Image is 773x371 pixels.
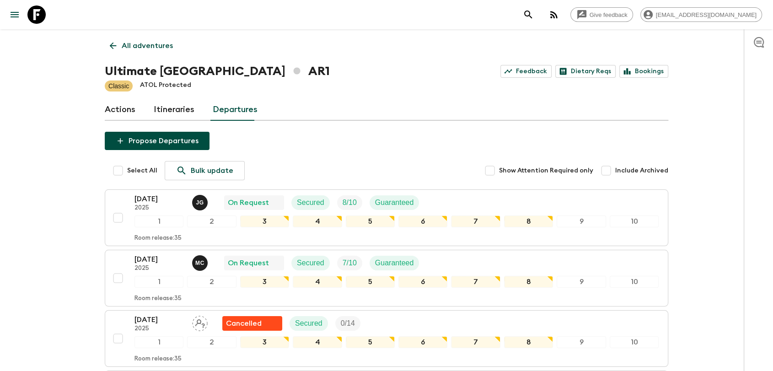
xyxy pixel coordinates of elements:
[346,336,395,348] div: 5
[192,198,209,205] span: Jessica Giachello
[127,166,157,175] span: Select All
[451,276,500,288] div: 7
[187,336,236,348] div: 2
[651,11,762,18] span: [EMAIL_ADDRESS][DOMAIN_NAME]
[192,195,209,210] button: JG
[557,215,606,227] div: 9
[134,204,185,212] p: 2025
[134,265,185,272] p: 2025
[398,276,447,288] div: 6
[226,318,262,329] p: Cancelled
[228,197,269,208] p: On Request
[519,5,537,24] button: search adventures
[134,276,183,288] div: 1
[105,189,668,246] button: [DATE]2025Jessica GiachelloOn RequestSecuredTrip FillGuaranteed12345678910Room release:35
[341,318,355,329] p: 0 / 14
[191,165,233,176] p: Bulk update
[570,7,633,22] a: Give feedback
[291,256,330,270] div: Secured
[293,336,342,348] div: 4
[555,65,616,78] a: Dietary Reqs
[105,310,668,367] button: [DATE]2025Assign pack leaderFlash Pack cancellationSecuredTrip Fill12345678910Room release:35
[297,197,324,208] p: Secured
[154,99,194,121] a: Itineraries
[105,37,178,55] a: All adventures
[195,259,204,267] p: M C
[640,7,762,22] div: [EMAIL_ADDRESS][DOMAIN_NAME]
[134,336,183,348] div: 1
[451,336,500,348] div: 7
[615,166,668,175] span: Include Archived
[192,318,208,326] span: Assign pack leader
[398,215,447,227] div: 6
[192,258,209,265] span: Mariano Cenzano
[240,215,289,227] div: 3
[504,336,553,348] div: 8
[295,318,322,329] p: Secured
[375,258,414,269] p: Guaranteed
[140,81,191,91] p: ATOL Protected
[134,254,185,265] p: [DATE]
[134,325,185,333] p: 2025
[398,336,447,348] div: 6
[557,336,606,348] div: 9
[290,316,328,331] div: Secured
[228,258,269,269] p: On Request
[165,161,245,180] a: Bulk update
[610,215,659,227] div: 10
[335,316,360,331] div: Trip Fill
[134,194,185,204] p: [DATE]
[240,336,289,348] div: 3
[557,276,606,288] div: 9
[610,336,659,348] div: 10
[619,65,668,78] a: Bookings
[108,81,129,91] p: Classic
[122,40,173,51] p: All adventures
[134,295,182,302] p: Room release: 35
[610,276,659,288] div: 10
[291,195,330,210] div: Secured
[192,255,209,271] button: MC
[451,215,500,227] div: 7
[499,166,593,175] span: Show Attention Required only
[213,99,258,121] a: Departures
[343,197,357,208] p: 8 / 10
[504,276,553,288] div: 8
[337,195,362,210] div: Trip Fill
[293,215,342,227] div: 4
[240,276,289,288] div: 3
[196,199,204,206] p: J G
[187,215,236,227] div: 2
[297,258,324,269] p: Secured
[293,276,342,288] div: 4
[134,215,183,227] div: 1
[222,316,282,331] div: Flash Pack cancellation
[504,215,553,227] div: 8
[187,276,236,288] div: 2
[5,5,24,24] button: menu
[105,132,209,150] button: Propose Departures
[375,197,414,208] p: Guaranteed
[105,62,330,81] h1: Ultimate [GEOGRAPHIC_DATA] AR1
[134,314,185,325] p: [DATE]
[134,235,182,242] p: Room release: 35
[346,276,395,288] div: 5
[105,250,668,306] button: [DATE]2025Mariano CenzanoOn RequestSecuredTrip FillGuaranteed12345678910Room release:35
[337,256,362,270] div: Trip Fill
[585,11,633,18] span: Give feedback
[134,355,182,363] p: Room release: 35
[343,258,357,269] p: 7 / 10
[500,65,552,78] a: Feedback
[346,215,395,227] div: 5
[105,99,135,121] a: Actions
